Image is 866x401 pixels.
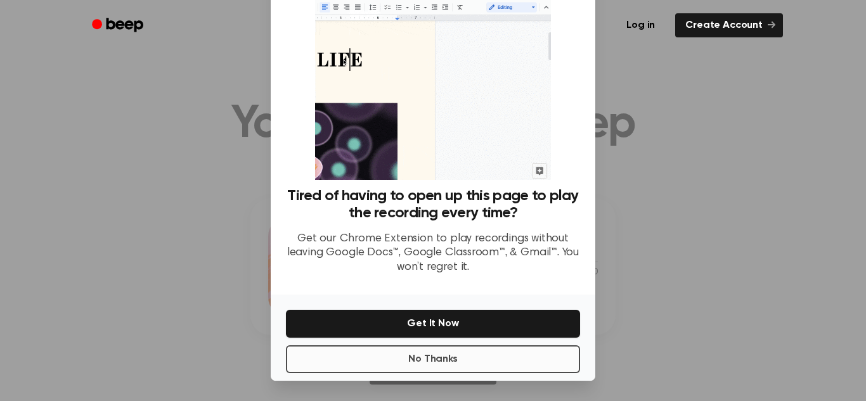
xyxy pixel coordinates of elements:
[286,345,580,373] button: No Thanks
[83,13,155,38] a: Beep
[614,11,668,40] a: Log in
[286,310,580,338] button: Get It Now
[286,232,580,275] p: Get our Chrome Extension to play recordings without leaving Google Docs™, Google Classroom™, & Gm...
[286,188,580,222] h3: Tired of having to open up this page to play the recording every time?
[675,13,783,37] a: Create Account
